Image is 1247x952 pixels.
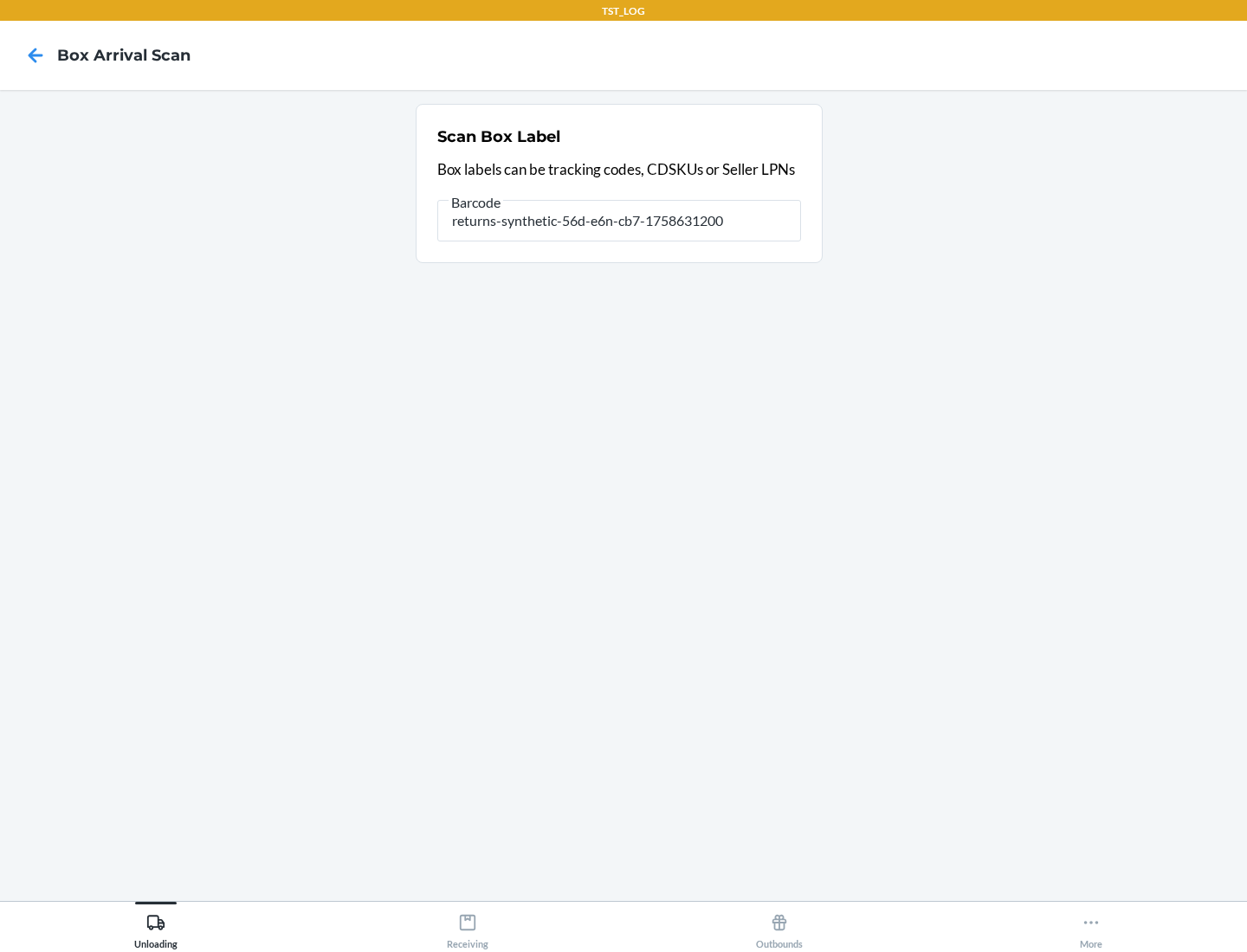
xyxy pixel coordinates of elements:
div: More [1080,906,1102,949]
div: Unloading [134,906,178,949]
button: More [935,902,1247,949]
h2: Scan Box Label [437,125,560,148]
input: Barcode [437,200,801,241]
span: Barcode [449,194,503,211]
p: TST_LOG [602,3,645,19]
button: Receiving [312,902,623,949]
h4: Box Arrival Scan [57,44,191,67]
p: Box labels can be tracking codes, CDSKUs or Seller LPNs [437,158,801,181]
button: Outbounds [623,902,935,949]
div: Receiving [447,906,488,949]
div: Outbounds [756,906,803,949]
